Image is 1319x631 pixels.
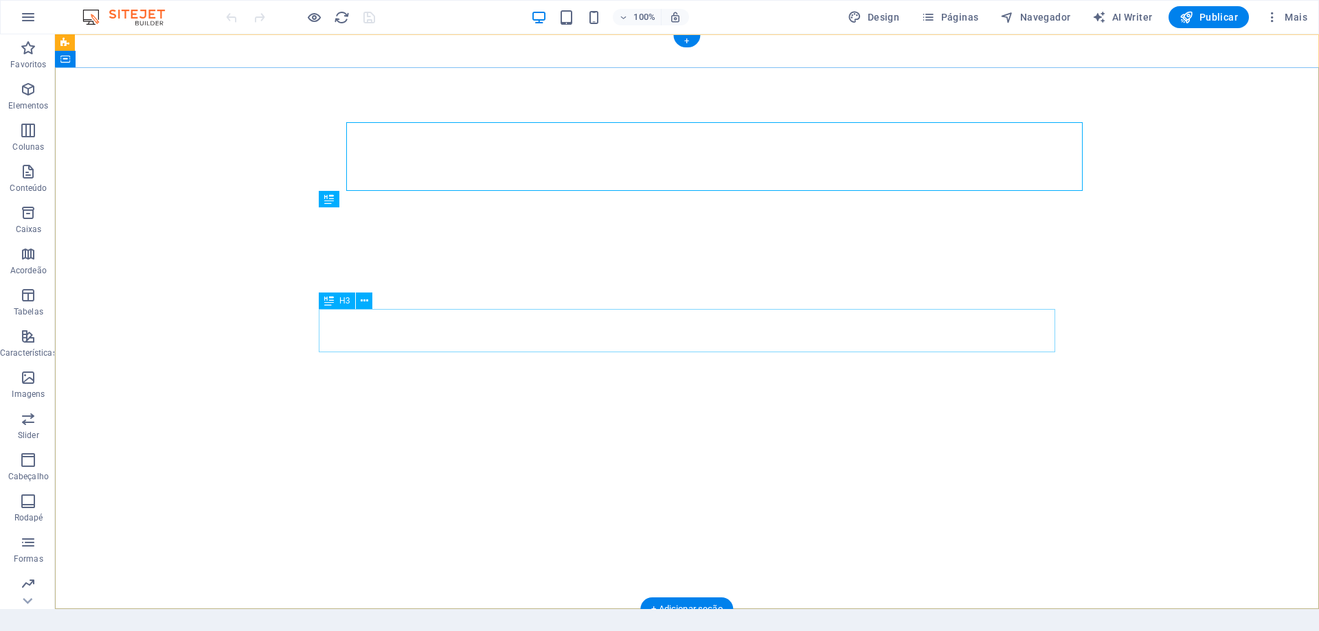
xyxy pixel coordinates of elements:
[333,9,350,25] button: reload
[1169,6,1249,28] button: Publicar
[14,306,43,317] p: Tabelas
[10,59,46,70] p: Favoritos
[10,265,47,276] p: Acordeão
[10,183,47,194] p: Conteúdo
[8,471,49,482] p: Cabeçalho
[12,141,44,152] p: Colunas
[16,224,42,235] p: Caixas
[334,10,350,25] i: Recarregar página
[14,553,43,564] p: Formas
[995,6,1076,28] button: Navegador
[921,10,978,24] span: Páginas
[842,6,905,28] button: Design
[1260,6,1313,28] button: Mais
[12,389,45,400] p: Imagens
[633,9,655,25] h6: 100%
[640,597,733,621] div: + Adicionar seção
[18,430,39,441] p: Slider
[8,100,48,111] p: Elementos
[1087,6,1158,28] button: AI Writer
[1092,10,1152,24] span: AI Writer
[79,9,182,25] img: Editor Logo
[848,10,899,24] span: Design
[339,297,350,305] span: H3
[673,35,700,47] div: +
[1265,10,1307,24] span: Mais
[613,9,662,25] button: 100%
[669,11,681,23] i: Ao redimensionar, ajusta automaticamente o nível de zoom para caber no dispositivo escolhido.
[14,512,43,523] p: Rodapé
[842,6,905,28] div: Design (Ctrl+Alt+Y)
[1000,10,1070,24] span: Navegador
[916,6,984,28] button: Páginas
[1180,10,1238,24] span: Publicar
[306,9,322,25] button: Clique aqui para sair do modo de visualização e continuar editando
